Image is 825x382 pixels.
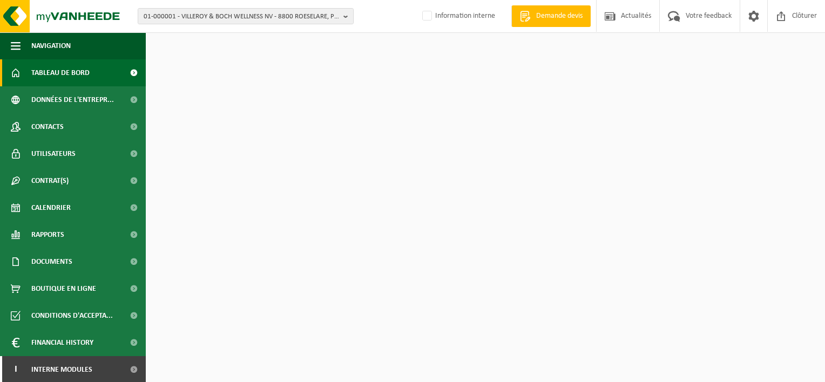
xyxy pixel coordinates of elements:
[31,302,113,329] span: Conditions d'accepta...
[144,9,339,25] span: 01-000001 - VILLEROY & BOCH WELLNESS NV - 8800 ROESELARE, POPULIERSTRAAT 1
[138,8,354,24] button: 01-000001 - VILLEROY & BOCH WELLNESS NV - 8800 ROESELARE, POPULIERSTRAAT 1
[31,86,114,113] span: Données de l'entrepr...
[31,221,64,248] span: Rapports
[31,329,93,356] span: Financial History
[31,113,64,140] span: Contacts
[31,140,76,167] span: Utilisateurs
[31,275,96,302] span: Boutique en ligne
[533,11,585,22] span: Demande devis
[31,167,69,194] span: Contrat(s)
[31,59,90,86] span: Tableau de bord
[31,32,71,59] span: Navigation
[31,194,71,221] span: Calendrier
[31,248,72,275] span: Documents
[420,8,495,24] label: Information interne
[511,5,591,27] a: Demande devis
